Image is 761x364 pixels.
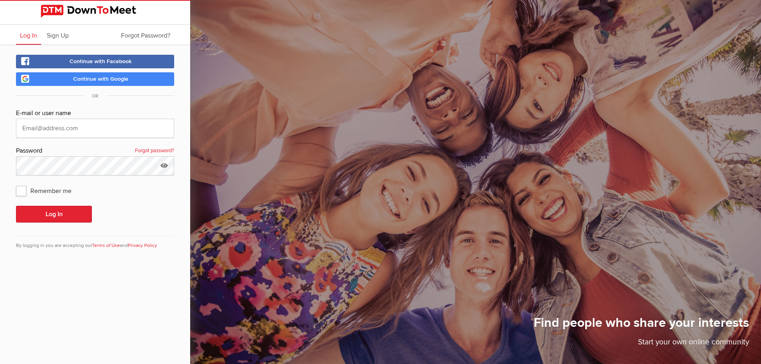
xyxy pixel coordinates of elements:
button: Log In [16,206,92,223]
span: Continue with Google [73,76,128,82]
span: Log In [20,32,37,40]
img: DownToMeet [41,5,149,18]
a: Continue with Facebook [16,55,174,68]
a: Terms of Use [92,243,120,249]
a: Forgot password? [135,146,174,156]
span: OR [84,93,106,99]
span: Remember me [16,183,79,198]
div: By logging in you are accepting our and [16,235,174,249]
p: Start your own online community [534,336,749,352]
h1: Find people who share your interests [534,315,749,336]
input: Email@address.com [16,119,174,138]
span: Continue with Facebook [70,58,132,65]
a: Forgot Password? [117,25,174,45]
span: Forgot Password? [121,32,170,40]
div: Password [16,146,174,156]
span: Sign Up [47,32,69,40]
a: Continue with Google [16,72,174,86]
div: E-mail or user name [16,108,174,119]
a: Sign Up [43,25,73,45]
a: Log In [16,25,41,45]
a: Privacy Policy [128,243,157,249]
